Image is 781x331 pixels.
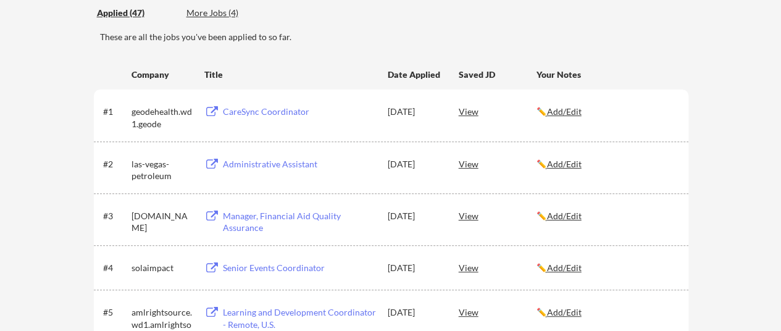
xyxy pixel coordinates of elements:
[186,7,277,20] div: These are job applications we think you'd be a good fit for, but couldn't apply you to automatica...
[186,7,277,19] div: More Jobs (4)
[223,306,376,330] div: Learning and Development Coordinator - Remote, U.S.
[97,7,177,19] div: Applied (47)
[388,106,442,118] div: [DATE]
[132,69,193,81] div: Company
[132,106,193,130] div: geodehealth.wd1.geode
[459,256,537,279] div: View
[388,306,442,319] div: [DATE]
[459,204,537,227] div: View
[204,69,376,81] div: Title
[388,262,442,274] div: [DATE]
[103,106,127,118] div: #1
[537,106,677,118] div: ✏️
[132,158,193,182] div: las-vegas-petroleum
[537,69,677,81] div: Your Notes
[97,7,177,20] div: These are all the jobs you've been applied to so far.
[132,210,193,234] div: [DOMAIN_NAME]
[537,262,677,274] div: ✏️
[537,306,677,319] div: ✏️
[388,210,442,222] div: [DATE]
[132,262,193,274] div: solaimpact
[547,211,582,221] u: Add/Edit
[103,210,127,222] div: #3
[223,262,376,274] div: Senior Events Coordinator
[103,158,127,170] div: #2
[537,158,677,170] div: ✏️
[388,158,442,170] div: [DATE]
[547,262,582,273] u: Add/Edit
[103,262,127,274] div: #4
[547,106,582,117] u: Add/Edit
[459,153,537,175] div: View
[223,210,376,234] div: Manager, Financial Aid Quality Assurance
[537,210,677,222] div: ✏️
[547,159,582,169] u: Add/Edit
[223,106,376,118] div: CareSync Coordinator
[459,301,537,323] div: View
[388,69,442,81] div: Date Applied
[103,306,127,319] div: #5
[100,31,688,43] div: These are all the jobs you've been applied to so far.
[547,307,582,317] u: Add/Edit
[459,63,537,85] div: Saved JD
[459,100,537,122] div: View
[223,158,376,170] div: Administrative Assistant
